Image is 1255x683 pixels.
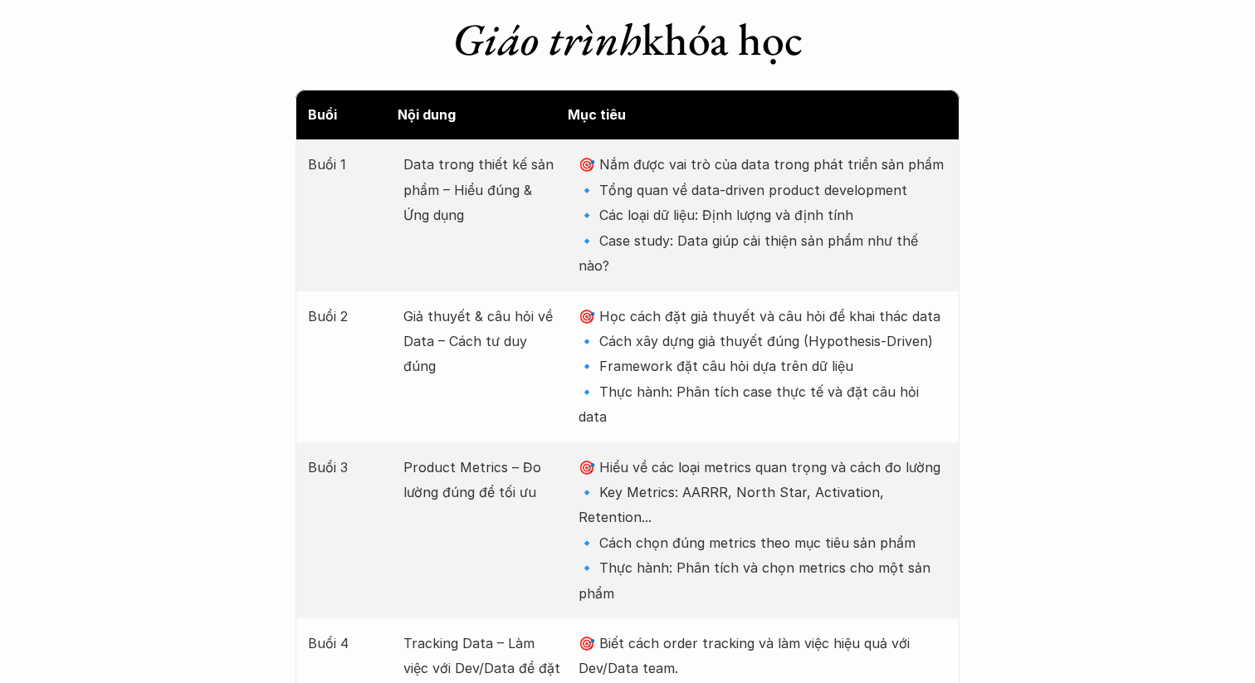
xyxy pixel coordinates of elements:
p: 🎯 Nắm được vai trò của data trong phát triển sản phẩm 🔹 Tổng quan về data-driven product developm... [579,152,947,278]
p: 🎯 Học cách đặt giả thuyết và câu hỏi để khai thác data 🔹 Cách xây dựng giả thuyết đúng (Hypothesi... [579,304,947,430]
p: Buổi 4 [308,631,387,656]
p: 🎯 Hiểu về các loại metrics quan trọng và cách đo lường 🔹 Key Metrics: AARRR, North Star, Activati... [579,455,947,606]
p: Giả thuyết & câu hỏi về Data – Cách tư duy đúng [403,304,561,379]
strong: Buổi [308,106,337,123]
em: Giáo trình [452,10,642,68]
p: Buổi 1 [308,152,387,177]
p: Data trong thiết kế sản phẩm – Hiểu đúng & Ứng dụng [403,152,561,227]
p: Buổi 2 [308,304,387,329]
p: Product Metrics – Đo lường đúng để tối ưu [403,455,561,505]
h1: khóa học [295,12,960,66]
strong: Nội dung [398,106,456,123]
strong: Mục tiêu [568,106,626,123]
p: Buổi 3 [308,455,387,480]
